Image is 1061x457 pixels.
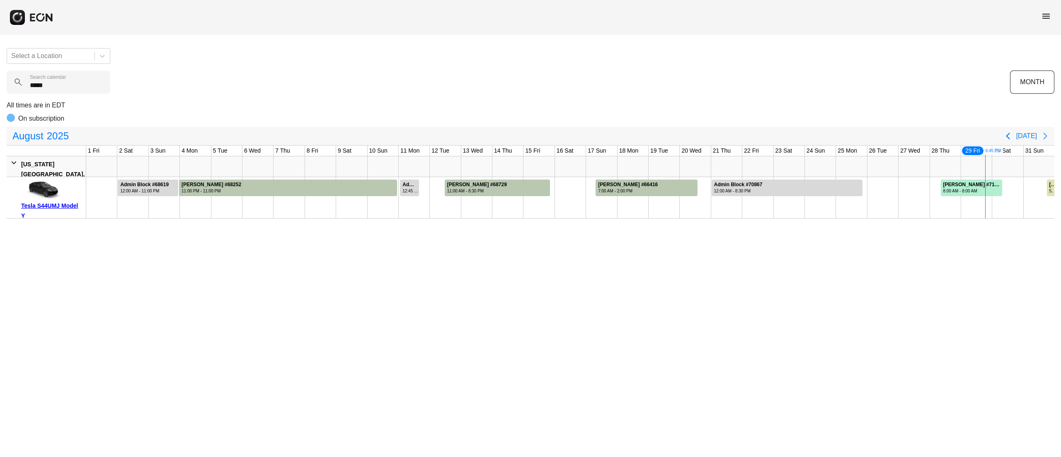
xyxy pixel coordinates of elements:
div: 12:45 AM - 4:00 PM [402,188,418,194]
div: [PERSON_NAME] #66636 [1049,182,1054,188]
div: 7 Thu [274,146,292,156]
div: 24 Sun [805,146,826,156]
span: 2025 [45,128,70,144]
button: [DATE] [1016,129,1037,143]
p: All times are in EDT [7,100,1054,110]
div: 30 Sat [992,146,1012,156]
div: 5:30 PM - 11:00 AM [1049,188,1054,194]
div: 11:00 PM - 11:00 PM [182,188,241,194]
div: 8:00 AM - 8:00 AM [943,188,1002,194]
div: 12:00 AM - 8:30 PM [714,188,763,194]
div: 27 Wed [899,146,922,156]
span: menu [1041,11,1051,21]
div: 11:00 AM - 8:30 PM [447,188,507,194]
div: Rented for 5 days by Admin Block Current status is rental [711,177,863,196]
div: 12 Tue [430,146,451,156]
div: [US_STATE][GEOGRAPHIC_DATA], [GEOGRAPHIC_DATA] [21,159,85,189]
button: MONTH [1010,70,1054,94]
div: 19 Tue [649,146,670,156]
label: Search calendar [30,74,66,80]
div: 7:00 AM - 2:00 PM [598,188,658,194]
div: 22 Fri [742,146,761,156]
div: Admin Block #69672 [402,182,418,188]
div: Rented for 4 days by Shneor Morosow Current status is completed [444,177,550,196]
div: Admin Block #70867 [714,182,763,188]
div: 9 Sat [336,146,353,156]
p: On subscription [18,114,64,124]
div: 1 Fri [86,146,101,156]
div: 13 Wed [461,146,484,156]
div: [PERSON_NAME] #68252 [182,182,241,188]
div: 20 Wed [680,146,703,156]
div: Rented for 7 days by Riazul Alam Current status is completed [179,177,397,196]
div: 18 Mon [618,146,640,156]
div: 12:00 AM - 11:00 PM [120,188,169,194]
div: Rented for 2 days by Cristina Gracia Current status is verified [1046,177,1055,196]
div: Rented for 4 days by justin katz Current status is completed [595,177,698,196]
button: Next page [1037,128,1054,144]
button: August2025 [7,128,74,144]
div: 3 Sun [149,146,167,156]
div: Rented for 1 days by Admin Block Current status is rental [400,177,419,196]
div: 8 Fri [305,146,320,156]
div: 5 Tue [211,146,229,156]
div: 28 Thu [930,146,951,156]
div: 16 Sat [555,146,575,156]
img: car [21,180,63,201]
div: [PERSON_NAME] #71451 [943,182,1002,188]
span: August [11,128,45,144]
div: [PERSON_NAME] #68729 [447,182,507,188]
div: 6 Wed [242,146,262,156]
div: 31 Sun [1024,146,1045,156]
div: 17 Sun [586,146,608,156]
div: 21 Thu [711,146,732,156]
div: 26 Tue [867,146,889,156]
div: Rented for 2 days by Sheldon Goodridge Current status is rental [940,177,1003,196]
div: Tesla S44UMJ Model Y [21,201,83,221]
div: [PERSON_NAME] #66416 [598,182,658,188]
div: Rented for 2 days by Admin Block Current status is rental [117,177,179,196]
div: 29 Fri [961,146,984,156]
div: 2 Sat [117,146,134,156]
div: 4 Mon [180,146,199,156]
div: 15 Fri [523,146,542,156]
div: Admin Block #68619 [120,182,169,188]
div: 14 Thu [492,146,514,156]
div: 10 Sun [368,146,389,156]
div: 11 Mon [399,146,421,156]
div: 23 Sat [774,146,794,156]
div: 25 Mon [836,146,859,156]
button: Previous page [1000,128,1016,144]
